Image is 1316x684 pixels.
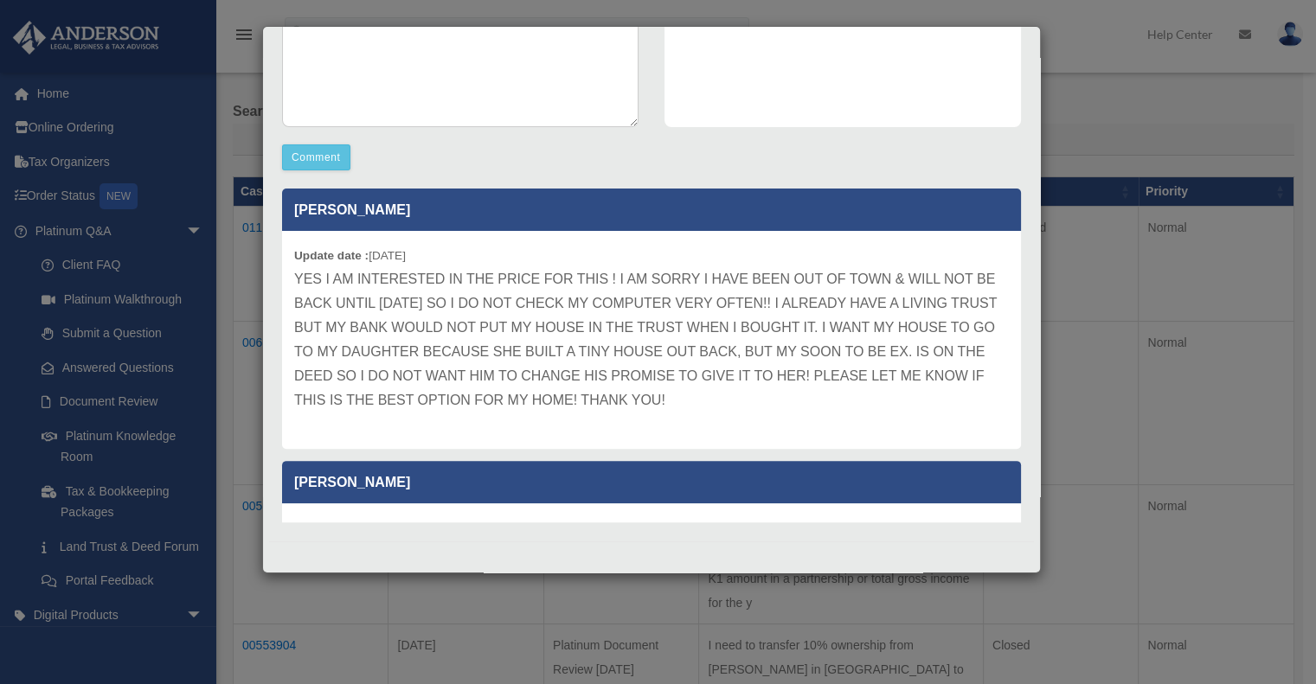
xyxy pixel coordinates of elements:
p: YES I AM INTERESTED IN THE PRICE FOR THIS ! I AM SORRY I HAVE BEEN OUT OF TOWN & WILL NOT BE BACK... [294,267,1009,412]
b: Update date : [294,249,369,262]
small: [DATE] [294,249,406,262]
p: [PERSON_NAME] [282,461,1021,503]
b: Update date : [294,521,369,534]
button: Comment [282,144,350,170]
small: [DATE] [294,521,406,534]
p: [PERSON_NAME] [282,189,1021,231]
